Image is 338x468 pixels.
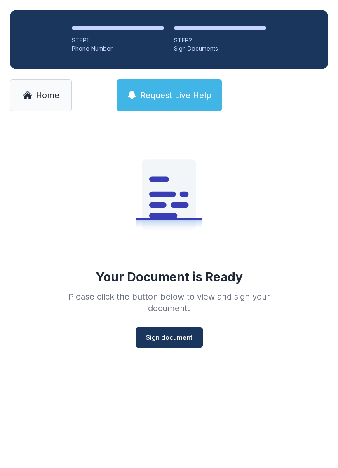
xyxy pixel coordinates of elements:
[96,269,243,284] div: Your Document is Ready
[146,332,192,342] span: Sign document
[72,44,164,53] div: Phone Number
[174,36,266,44] div: STEP 2
[174,44,266,53] div: Sign Documents
[50,291,288,314] div: Please click the button below to view and sign your document.
[72,36,164,44] div: STEP 1
[36,89,59,101] span: Home
[140,89,211,101] span: Request Live Help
